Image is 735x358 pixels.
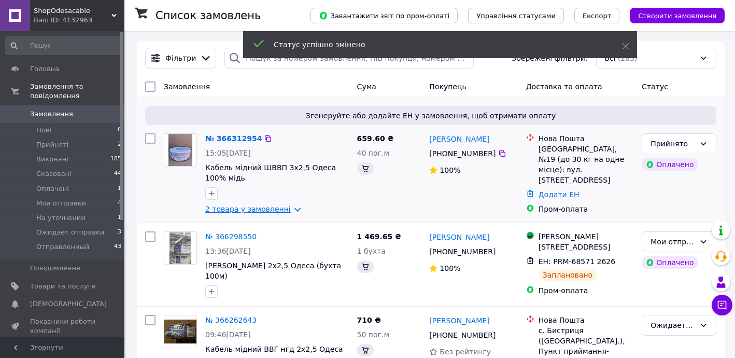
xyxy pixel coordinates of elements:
div: Статус успішно змінено [274,39,596,50]
span: Замовлення [164,82,210,91]
a: [PERSON_NAME] [429,232,489,242]
span: 50 пог.м [357,331,389,339]
span: 43 [114,242,121,252]
span: 185 [110,155,121,164]
span: 1 469.65 ₴ [357,232,402,241]
span: Показники роботи компанії [30,317,96,336]
span: Без рейтингу [440,348,491,356]
button: Завантажити звіт по пром-оплаті [310,8,458,23]
span: 0 [118,126,121,135]
a: Створити замовлення [619,11,725,19]
img: Фото товару [169,232,191,264]
a: Фото товару [164,231,197,265]
div: [PERSON_NAME] [539,231,634,242]
input: Пошук [5,36,122,55]
span: 710 ₴ [357,316,381,324]
span: Управління статусами [476,12,556,20]
span: Замовлення та повідомлення [30,82,124,101]
div: Нова Пошта [539,315,634,325]
div: [PHONE_NUMBER] [427,244,498,259]
div: Пром-оплата [539,204,634,214]
span: Доставка та оплата [526,82,602,91]
span: Замовлення [30,109,73,119]
button: Чат з покупцем [712,295,732,315]
span: Виконані [36,155,68,164]
a: [PERSON_NAME] [429,315,489,326]
span: Мои отправки [36,199,86,208]
span: Отправленный [36,242,89,252]
div: Пром-оплата [539,285,634,296]
span: Головна [30,64,59,74]
a: 2 товара у замовленні [205,205,291,213]
a: [PERSON_NAME] [429,134,489,144]
span: Cума [357,82,376,91]
span: Створити замовлення [638,12,716,20]
span: На уточнении [36,213,86,223]
span: 100% [440,166,460,174]
span: 100% [440,264,460,272]
a: Додати ЕН [539,190,579,199]
span: Товари та послуги [30,282,96,291]
span: Нові [36,126,51,135]
a: № 366312954 [205,134,262,143]
div: [GEOGRAPHIC_DATA], №19 (до 30 кг на одне місце): вул. [STREET_ADDRESS] [539,144,634,185]
span: 2 [118,140,121,149]
span: 1 бухта [357,247,386,255]
span: [DEMOGRAPHIC_DATA] [30,299,107,309]
span: Оплачені [36,184,69,194]
div: Мои отправки [651,236,695,247]
span: ЕН: PRM-68571 2626 [539,257,615,266]
span: Повідомлення [30,264,80,273]
div: [STREET_ADDRESS] [539,242,634,252]
span: 40 пог.м [357,149,389,157]
span: Покупець [429,82,466,91]
div: Оплачено [642,256,698,269]
a: № 366262643 [205,316,257,324]
span: 659.60 ₴ [357,134,394,143]
div: Прийнято [651,138,695,149]
div: Ваш ID: 4132963 [34,16,124,25]
span: Експорт [583,12,612,20]
div: Заплановано [539,269,597,281]
span: Ожидает отправки [36,228,104,237]
a: [PERSON_NAME] 2х2,5 Одеса (бухта 100м) [205,261,341,280]
div: [PHONE_NUMBER] [427,146,498,161]
span: 15:05[DATE] [205,149,251,157]
span: Завантажити звіт по пром-оплаті [319,11,449,20]
div: Оплачено [642,158,698,171]
a: Кабель мідний ВВГ нгд 2х2,5 Одеса [205,345,343,353]
div: Нова Пошта [539,133,634,144]
span: 44 [114,169,121,178]
span: Статус [642,82,668,91]
a: Кабель мідний ШВВП 3х2,5 Одеса 100% мідь [205,163,336,182]
span: 1 [118,213,121,223]
span: Згенеруйте або додайте ЕН у замовлення, щоб отримати оплату [149,111,712,121]
button: Управління статусами [468,8,564,23]
span: 13:36[DATE] [205,247,251,255]
div: [PHONE_NUMBER] [427,328,498,342]
span: Скасовані [36,169,72,178]
img: Фото товару [168,134,193,166]
div: Ожидает отправки [651,320,695,331]
a: № 366298550 [205,232,257,241]
a: Фото товару [164,133,197,167]
span: 1 [118,184,121,194]
span: 09:46[DATE] [205,331,251,339]
span: 4 [118,199,121,208]
span: 3 [118,228,121,237]
span: ShopOdesacable [34,6,111,16]
span: Прийняті [36,140,68,149]
span: Фільтри [165,53,196,63]
img: Фото товару [164,320,196,343]
a: Фото товару [164,315,197,348]
button: Створити замовлення [630,8,725,23]
h1: Список замовлень [156,9,261,22]
button: Експорт [574,8,620,23]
